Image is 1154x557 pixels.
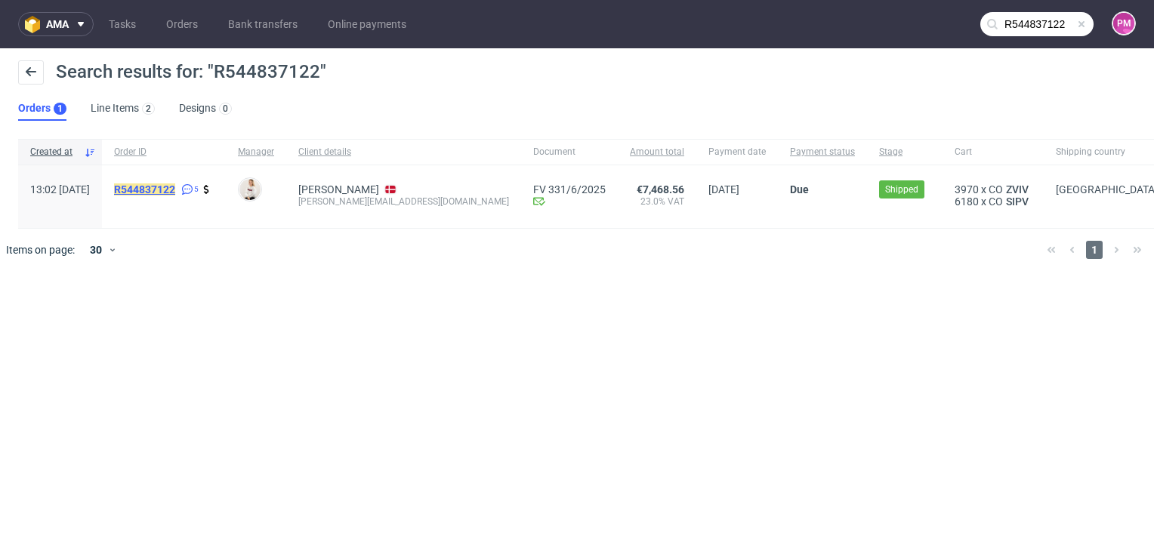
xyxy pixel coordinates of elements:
div: 0 [223,103,228,114]
span: ama [46,19,69,29]
div: x [955,195,1032,208]
button: ama [18,12,94,36]
span: 23.0% VAT [630,195,684,208]
span: 13:02 [DATE] [30,183,90,195]
span: Search results for: "R544837122" [56,61,326,82]
a: Designs0 [179,97,232,121]
span: Payment status [790,146,855,158]
a: R544837122 [114,183,178,195]
a: 5 [178,183,199,195]
span: Due [790,183,809,195]
span: CO [989,183,1003,195]
span: Shipped [885,183,918,196]
span: Stage [879,146,930,158]
span: Document [533,146,606,158]
span: 3970 [955,183,979,195]
span: Manager [238,146,274,158]
span: Payment date [708,146,766,158]
a: SIPV [1003,195,1032,208]
span: Order ID [114,146,214,158]
div: 1 [57,103,63,114]
div: [PERSON_NAME][EMAIL_ADDRESS][DOMAIN_NAME] [298,195,509,208]
span: [DATE] [708,183,739,195]
mark: R544837122 [114,183,175,195]
span: 1 [1086,241,1103,259]
a: Online payments [319,12,415,36]
span: Client details [298,146,509,158]
div: x [955,183,1032,195]
img: Mari Fok [239,179,261,200]
div: 30 [81,239,108,260]
span: CO [989,195,1003,208]
span: Created at [30,146,78,158]
span: Items on page: [6,242,75,257]
span: Amount total [630,146,684,158]
span: Cart [955,146,1032,158]
a: Orders1 [18,97,66,121]
a: Tasks [100,12,145,36]
a: Line Items2 [91,97,155,121]
img: logo [25,16,46,33]
a: [PERSON_NAME] [298,183,379,195]
span: 6180 [955,195,979,208]
a: FV 331/6/2025 [533,183,606,195]
span: €7,468.56 [637,183,684,195]
div: 2 [146,103,151,114]
a: Bank transfers [219,12,307,36]
span: 5 [194,183,199,195]
a: ZVIV [1003,183,1032,195]
figcaption: PM [1113,13,1134,34]
a: Orders [157,12,207,36]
